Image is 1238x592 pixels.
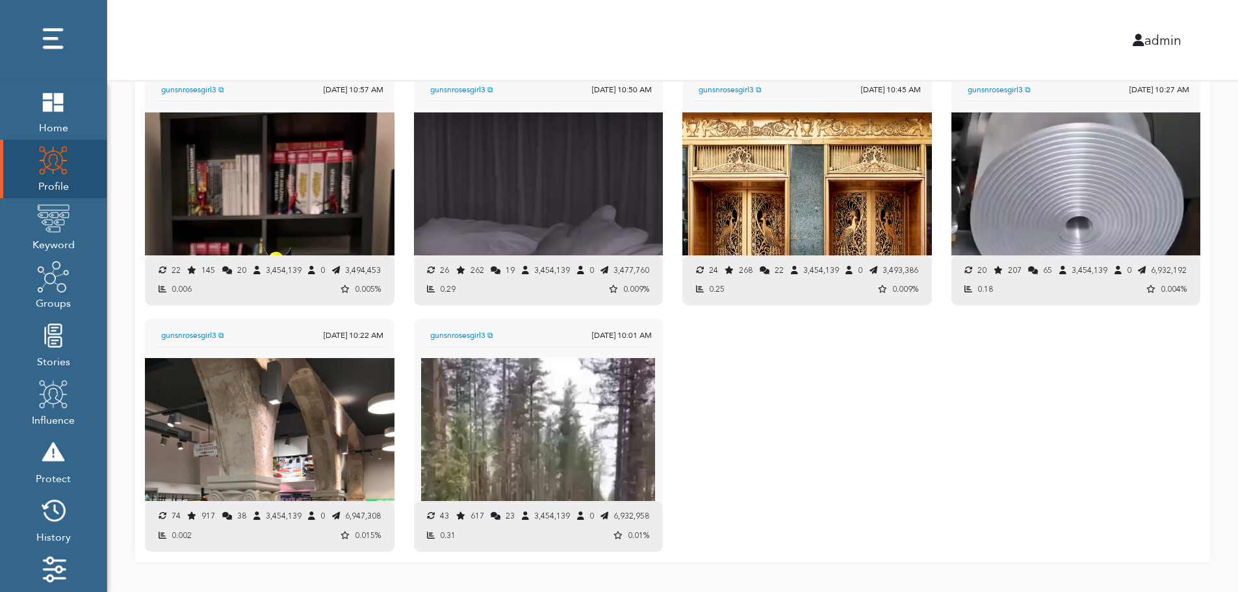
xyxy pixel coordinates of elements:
[623,284,649,294] span: 0.009%
[803,265,839,276] span: 3,454,139
[1151,265,1187,276] span: 6,932,192
[471,265,484,276] span: 262
[37,261,70,293] img: groups.png
[861,84,921,96] div: [DATE] 10:45 AM
[471,511,484,521] span: 617
[589,265,594,276] span: 0
[237,511,246,521] span: 38
[37,118,70,136] span: Home
[37,202,70,235] img: keyword.png
[1008,265,1022,276] span: 207
[324,84,383,96] div: [DATE] 10:57 AM
[266,265,302,276] span: 3,454,139
[534,511,570,521] span: 3,454,139
[201,265,215,276] span: 145
[592,84,652,96] div: [DATE] 10:50 AM
[355,530,381,541] span: 0.015%
[1043,265,1052,276] span: 65
[32,235,75,253] span: Keyword
[1072,265,1107,276] span: 3,454,139
[1161,284,1187,294] span: 0.004%
[968,84,1125,96] span: gunsnrosesgirl3 ⧉
[628,530,649,541] span: 0.01%
[699,84,856,96] span: gunsnrosesgirl3 ⧉
[858,265,862,276] span: 0
[589,511,594,521] span: 0
[345,511,381,521] span: 6,947,308
[775,265,784,276] span: 22
[883,265,918,276] span: 3,493,386
[506,265,515,276] span: 19
[324,329,383,341] div: [DATE] 10:22 AM
[506,511,515,521] span: 23
[37,85,70,118] img: home.png
[430,84,587,96] span: gunsnrosesgirl3 ⧉
[37,553,70,586] img: settings.png
[201,511,215,521] span: 917
[613,511,649,521] span: 6,932,958
[709,284,725,294] span: 0.25
[440,284,456,294] span: 0.29
[172,284,192,294] span: 0.006
[37,176,70,194] span: Profile
[32,410,75,428] span: Influence
[172,511,181,521] span: 74
[161,329,318,341] span: gunsnrosesgirl3 ⧉
[430,329,587,341] span: gunsnrosesgirl3 ⧉
[440,530,456,541] span: 0.31
[161,84,318,96] span: gunsnrosesgirl3 ⧉
[36,469,71,487] span: Protect
[739,265,753,276] span: 268
[37,352,70,370] span: Stories
[37,436,70,469] img: risk.png
[172,265,181,276] span: 22
[37,144,70,176] img: profile.png
[36,293,71,311] span: Groups
[37,495,70,527] img: history.png
[266,511,302,521] span: 3,454,139
[320,511,325,521] span: 0
[977,265,987,276] span: 20
[534,265,570,276] span: 3,454,139
[172,530,192,541] span: 0.002
[1129,84,1189,96] div: [DATE] 10:27 AM
[440,511,449,521] span: 43
[37,23,70,55] img: dots.png
[37,378,70,410] img: profile.png
[613,265,649,276] span: 3,477,760
[320,265,325,276] span: 0
[709,265,718,276] span: 24
[645,31,1192,50] div: admin
[36,527,71,545] span: History
[237,265,246,276] span: 20
[37,319,70,352] img: stories.png
[345,265,381,276] span: 3,494,453
[977,284,993,294] span: 0.18
[592,329,652,341] div: [DATE] 10:01 AM
[892,284,918,294] span: 0.009%
[355,284,381,294] span: 0.005%
[1127,265,1131,276] span: 0
[440,265,449,276] span: 26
